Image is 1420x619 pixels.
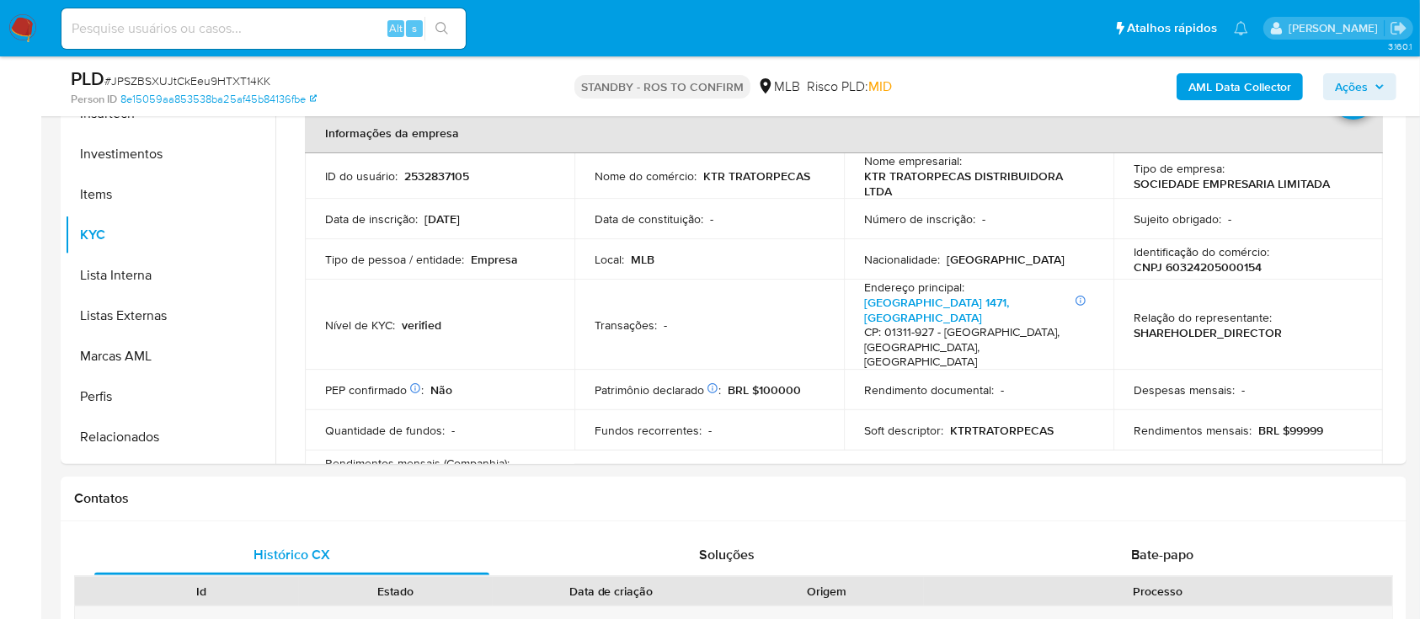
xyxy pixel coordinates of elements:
p: - [451,423,455,438]
p: Endereço principal : [864,280,964,295]
p: KTR TRATORPECAS DISTRIBUIDORA LTDA [864,168,1086,199]
h4: CP: 01311-927 - [GEOGRAPHIC_DATA], [GEOGRAPHIC_DATA], [GEOGRAPHIC_DATA] [864,325,1086,370]
p: Não [430,382,452,398]
p: - [1241,382,1245,398]
button: AML Data Collector [1177,73,1303,100]
a: Sair [1390,19,1407,37]
p: 2532837105 [404,168,469,184]
p: Quantidade de fundos : [325,423,445,438]
button: Items [65,174,275,215]
a: Notificações [1234,21,1248,35]
p: verified [402,318,441,333]
span: 3.160.1 [1388,40,1412,53]
span: MID [868,77,892,96]
span: Bate-papo [1131,545,1193,564]
p: Nacionalidade : [864,252,940,267]
button: Listas Externas [65,296,275,336]
a: [GEOGRAPHIC_DATA] 1471, [GEOGRAPHIC_DATA] [864,294,1009,326]
p: Nível de KYC : [325,318,395,333]
button: KYC [65,215,275,255]
span: Histórico CX [254,545,330,564]
button: Relacionados [65,417,275,457]
p: STANDBY - ROS TO CONFIRM [574,75,750,99]
p: Transações : [595,318,657,333]
p: [DATE] [424,211,460,227]
span: s [412,20,417,36]
p: Nome do comércio : [595,168,697,184]
p: ID do usuário : [325,168,398,184]
div: Origem [741,583,912,600]
span: Alt [389,20,403,36]
p: Rendimentos mensais : [1134,423,1252,438]
p: Relação do representante : [1134,310,1272,325]
p: Tipo de empresa : [1134,161,1225,176]
th: Informações da empresa [305,113,1383,153]
p: Identificação do comércio : [1134,244,1269,259]
div: Data de criação [504,583,718,600]
p: - [664,318,667,333]
p: MLB [631,252,654,267]
p: - [708,423,712,438]
p: SHAREHOLDER_DIRECTOR [1134,325,1282,340]
p: PEP confirmado : [325,382,424,398]
button: Investimentos [65,134,275,174]
a: 8e15059aa853538ba25af45b84136fbe [120,92,317,107]
p: Número de inscrição : [864,211,975,227]
p: Data de inscrição : [325,211,418,227]
div: Id [116,583,287,600]
p: Nome empresarial : [864,153,962,168]
p: Tipo de pessoa / entidade : [325,252,464,267]
span: Atalhos rápidos [1127,19,1217,37]
p: - [982,211,985,227]
p: KTRTRATORPECAS [950,423,1054,438]
button: Ações [1323,73,1396,100]
p: adriano.brito@mercadolivre.com [1289,20,1384,36]
span: # JPSZBSXUJtCkEeu9HTXT14KK [104,72,270,89]
span: Ações [1335,73,1368,100]
p: Fundos recorrentes : [595,423,702,438]
button: Marcas AML [65,336,275,376]
p: BRL $99999 [1258,423,1323,438]
button: Lista Interna [65,255,275,296]
p: Patrimônio declarado : [595,382,721,398]
p: KTR TRATORPECAS [703,168,810,184]
p: BRL $100000 [728,382,801,398]
p: - [1001,382,1004,398]
input: Pesquise usuários ou casos... [61,18,466,40]
button: Restrições Novo Mundo [65,457,275,498]
div: MLB [757,77,800,96]
p: - [1228,211,1231,227]
div: Estado [311,583,482,600]
p: Soft descriptor : [864,423,943,438]
p: CNPJ 60324205000154 [1134,259,1262,275]
b: Person ID [71,92,117,107]
span: Risco PLD: [807,77,892,96]
p: Data de constituição : [595,211,703,227]
p: Sujeito obrigado : [1134,211,1221,227]
p: Despesas mensais : [1134,382,1235,398]
b: PLD [71,65,104,92]
p: Rendimento documental : [864,382,994,398]
button: search-icon [424,17,459,40]
button: Perfis [65,376,275,417]
span: Soluções [699,545,755,564]
p: [GEOGRAPHIC_DATA] [947,252,1065,267]
p: - [710,211,713,227]
p: Rendimentos mensais (Companhia) : [325,456,510,471]
p: Empresa [471,252,518,267]
p: Local : [595,252,624,267]
b: AML Data Collector [1188,73,1291,100]
p: SOCIEDADE EMPRESARIA LIMITADA [1134,176,1330,191]
h1: Contatos [74,490,1393,507]
div: Processo [936,583,1380,600]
